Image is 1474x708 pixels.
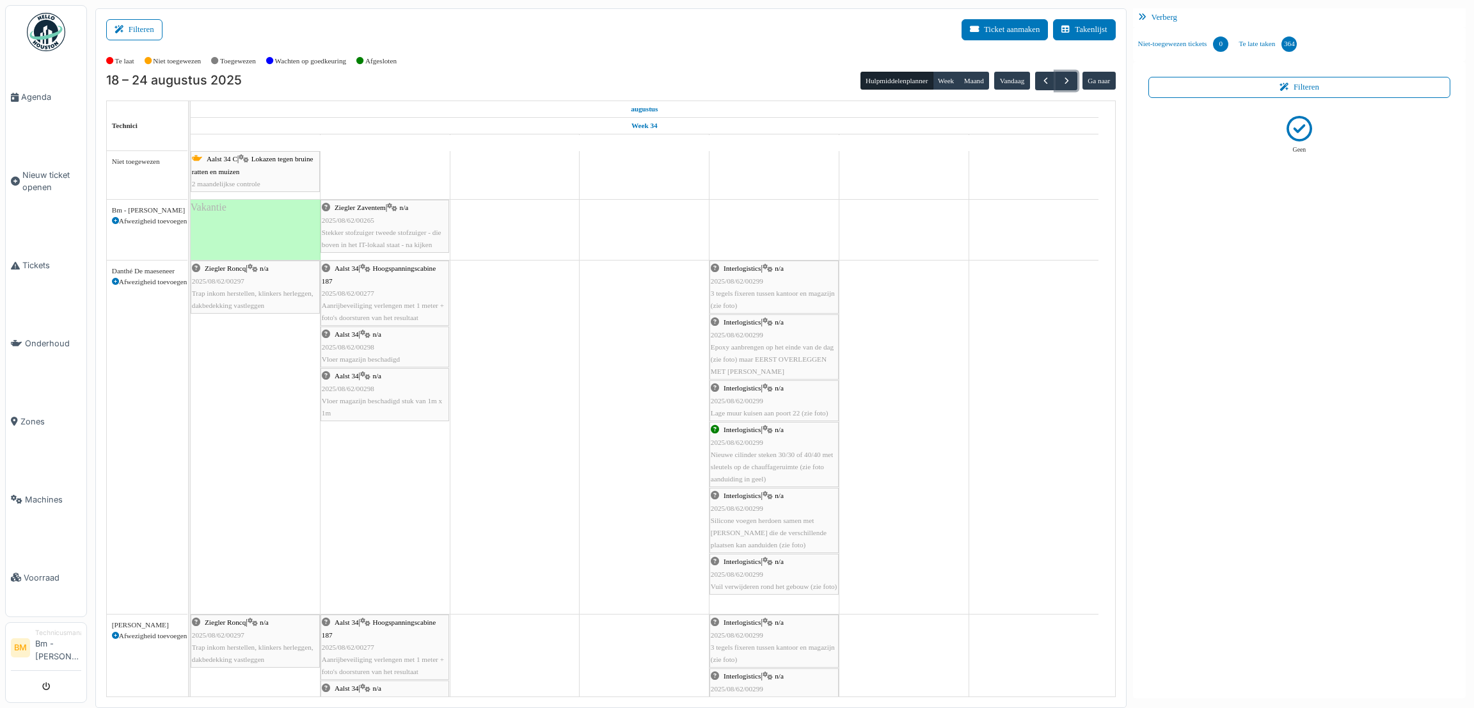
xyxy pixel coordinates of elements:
[775,492,784,499] span: n/a
[20,415,81,428] span: Zones
[322,618,436,638] span: Hoogspanningscabine 187
[192,262,319,312] div: |
[711,262,837,312] div: |
[933,72,960,90] button: Week
[724,426,761,433] span: Interlogistics
[35,628,81,638] div: Technicusmanager
[192,289,313,309] span: Trap inkom herstellen, klinkers herleggen, dakbedekking vastleggen
[711,631,763,639] span: 2025/08/62/00299
[372,330,381,338] span: n/a
[711,451,833,483] span: Nieuwe cilinder steken 30/30 of 40/40 met sleutels op de chauffageruimte (zie foto aanduiding in ...
[24,572,81,584] span: Voorraad
[711,556,837,593] div: |
[322,302,444,321] span: Aanrijbeveiliging verlengen met 1 meter + foto's doorsturen van het resultaat
[192,631,244,639] span: 2025/08/62/00297
[1213,36,1228,52] div: 0
[400,204,409,211] span: n/a
[242,134,267,150] a: 18 augustus 2025
[1233,27,1302,61] a: Te late taken
[322,397,442,417] span: Vloer magazijn beschadigd stuk van 1m x 1m
[112,266,182,277] div: Danthé De maeseneer
[711,504,763,512] span: 2025/08/62/00299
[192,155,313,175] span: Lokazen tegen bruine ratten en muizen
[322,202,448,251] div: |
[112,631,182,641] div: Afwezigheid toevoegen
[994,72,1029,90] button: Vandaag
[711,438,763,446] span: 2025/08/62/00299
[1035,72,1056,90] button: Vorige
[6,136,86,227] a: Nieuw ticket openen
[775,318,784,326] span: n/a
[322,262,448,324] div: |
[322,643,374,651] span: 2025/08/62/00277
[958,72,989,90] button: Maand
[22,169,81,193] span: Nieuw ticket openen
[1053,19,1115,40] button: Takenlijst
[112,156,182,167] div: Niet toegewezen
[711,570,763,578] span: 2025/08/62/00299
[711,343,834,375] span: Epoxy aanbrengen op het einde van de dag (zie foto) maar EERST OVERLEGGEN MET [PERSON_NAME]
[322,264,436,284] span: Hoogspanningscabine 187
[192,616,319,666] div: |
[112,277,182,287] div: Afwezigheid toevoegen
[322,616,448,678] div: |
[724,264,761,272] span: Interlogistics
[11,628,81,671] a: BM TechnicusmanagerBm - [PERSON_NAME]
[724,558,761,565] span: Interlogistics
[628,101,661,117] a: 18 augustus 2025
[25,494,81,506] span: Machines
[322,289,374,297] span: 2025/08/62/00277
[775,558,784,565] span: n/a
[22,259,81,271] span: Tickets
[207,155,237,163] span: Aalst 34 C
[6,305,86,383] a: Onderhoud
[711,424,837,485] div: |
[260,618,269,626] span: n/a
[205,264,246,272] span: Ziegler Roncq
[115,56,134,67] label: Te laat
[25,337,81,350] span: Onderhoud
[322,385,374,392] span: 2025/08/62/00298
[372,684,381,692] span: n/a
[335,618,359,626] span: Aalst 34
[322,355,400,363] span: Vloer magazijn beschadigd
[6,227,86,305] a: Tickets
[711,397,763,405] span: 2025/08/62/00299
[106,73,242,88] h2: 18 – 24 augustus 2025
[711,517,827,549] span: Silicone voegen herdoen samen met [PERSON_NAME] die de verschillende plaatsen kan aanduiden (zie ...
[6,58,86,136] a: Agenda
[775,264,784,272] span: n/a
[633,134,656,150] a: 21 augustus 2025
[192,643,313,663] span: Trap inkom herstellen, klinkers herleggen, dakbedekking vastleggen
[711,583,837,590] span: Vuil verwijderen rond het gebouw (zie foto)
[260,264,269,272] span: n/a
[763,134,785,150] a: 22 augustus 2025
[503,134,527,150] a: 20 augustus 2025
[6,538,86,616] a: Voorraad
[1133,27,1234,61] a: Niet-toegewezen tickets
[106,19,162,40] button: Filteren
[711,331,763,339] span: 2025/08/62/00299
[711,490,837,551] div: |
[711,277,763,285] span: 2025/08/62/00299
[322,216,374,224] span: 2025/08/62/00265
[711,616,837,666] div: |
[724,672,761,680] span: Interlogistics
[335,372,359,380] span: Aalst 34
[1148,77,1451,98] button: Filteren
[374,134,395,150] a: 19 augustus 2025
[628,118,661,134] a: Week 34
[205,618,246,626] span: Ziegler Roncq
[775,672,784,680] span: n/a
[1133,8,1466,27] div: Verberg
[892,134,915,150] a: 23 augustus 2025
[322,328,448,366] div: |
[711,643,835,663] span: 3 tegels fixeren tussen kantoor en magazijn (zie foto)
[724,318,761,326] span: Interlogistics
[192,277,244,285] span: 2025/08/62/00297
[220,56,256,67] label: Toegewezen
[372,372,381,380] span: n/a
[21,91,81,103] span: Agenda
[365,56,397,67] label: Afgesloten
